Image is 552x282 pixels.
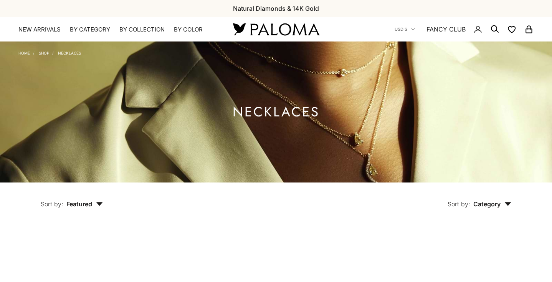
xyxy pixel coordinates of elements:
[395,26,407,33] span: USD $
[233,3,319,13] p: Natural Diamonds & 14K Gold
[233,107,320,117] h1: Necklaces
[58,51,81,55] a: Necklaces
[395,26,415,33] button: USD $
[23,182,121,215] button: Sort by: Featured
[41,200,63,208] span: Sort by:
[430,182,529,215] button: Sort by: Category
[473,200,511,208] span: Category
[18,26,215,33] nav: Primary navigation
[426,24,466,34] a: FANCY CLUB
[174,26,203,33] summary: By Color
[119,26,165,33] summary: By Collection
[18,26,61,33] a: NEW ARRIVALS
[70,26,110,33] summary: By Category
[66,200,103,208] span: Featured
[395,17,534,41] nav: Secondary navigation
[18,49,81,55] nav: Breadcrumb
[18,51,30,55] a: Home
[448,200,470,208] span: Sort by:
[39,51,49,55] a: Shop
